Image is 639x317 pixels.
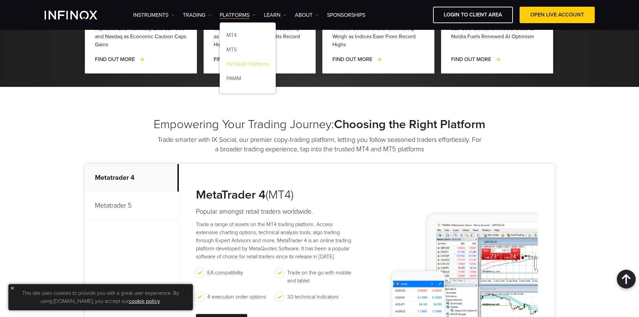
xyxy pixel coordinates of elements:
[196,207,356,216] h4: Popular amongst retail traders worldwide.
[451,24,543,49] div: S&P 500 Climbs to Record Close as Nvidia Fuels Renewed AI Optimism
[220,58,276,72] a: INFINOX Platforms
[129,298,160,305] a: cookie policy
[214,55,264,63] a: FIND OUT MORE
[220,29,276,44] a: MT4
[85,117,554,132] h2: Empowering Your Trading Journey:
[334,117,485,131] strong: Choosing the Right Platform
[133,11,174,19] a: Instruments
[220,44,276,58] a: MT5
[332,24,424,49] div: Inflation Concerns and Tariff Ruling Weigh as Indices Ease From Record Highs
[196,188,266,202] strong: MetaTrader 4
[207,269,243,277] p: EA compatibility
[451,56,491,63] span: FIND OUT MORE
[95,55,145,63] a: FIND OUT MORE
[214,24,306,49] div: Wall Street Slips on Tariff Uncertainty as Yields Jump and Gold Hits Record High
[85,164,179,192] p: Metatrader 4
[12,287,190,307] p: This site uses cookies to provide you with a great user experience. By using [DOMAIN_NAME], you a...
[220,72,276,87] a: PAMM
[95,24,187,49] div: Alphabet-Led Tech Rally Lifts S&P 500 and Nasdaq as Economic Caution Caps Gains
[332,55,382,63] a: FIND OUT MORE
[287,293,338,301] p: 30 technical indicators
[10,286,15,290] img: yellow close icon
[295,11,319,19] a: ABOUT
[196,220,356,261] p: Trade a range of assets on the MT4 trading platform. Access extensive charting options, technical...
[45,11,113,19] a: INFINOX Logo
[520,7,595,23] a: OPEN LIVE ACCOUNT
[220,11,256,19] a: PLATFORMS
[327,11,365,19] a: SPONSORSHIPS
[287,269,353,285] p: Trade on the go with mobile and tablet
[207,293,266,301] p: 4 execution order options
[157,135,482,154] p: Trade smarter with IX Social, our premier copy-trading platform, letting you follow seasoned trad...
[85,192,179,220] p: Metatrader 5
[264,11,286,19] a: Learn
[433,7,513,23] a: LOGIN TO CLIENT AREA
[95,56,135,63] span: FIND OUT MORE
[332,56,372,63] span: FIND OUT MORE
[196,188,356,202] h3: (MT4)
[451,55,501,63] a: FIND OUT MORE
[183,11,211,19] a: TRADING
